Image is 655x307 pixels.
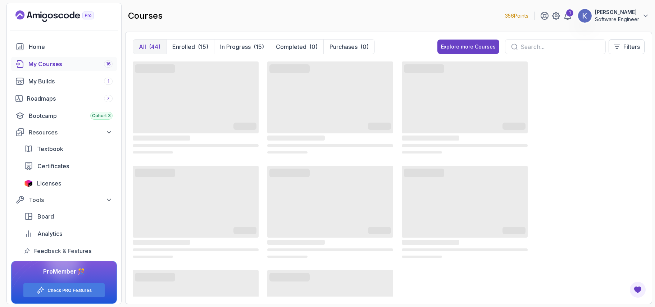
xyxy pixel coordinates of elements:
[502,124,526,130] span: ‌
[323,40,374,54] button: Purchases(0)
[220,42,251,51] p: In Progress
[128,10,163,22] h2: courses
[267,256,308,258] span: ‌
[15,10,110,22] a: Landing page
[360,42,369,51] div: (0)
[402,166,528,238] span: ‌
[505,12,528,19] p: 356 Points
[214,40,270,54] button: In Progress(15)
[20,244,117,258] a: feedback
[29,196,113,204] div: Tools
[404,170,444,176] span: ‌
[610,262,655,296] iframe: chat widget
[20,142,117,156] a: textbook
[166,40,214,54] button: Enrolled(15)
[133,61,259,133] span: ‌
[233,228,256,234] span: ‌
[11,57,117,71] a: courses
[254,42,264,51] div: (15)
[11,109,117,123] a: bootcamp
[609,39,645,54] button: Filters
[20,159,117,173] a: certificates
[233,124,256,130] span: ‌
[566,9,573,17] div: 1
[133,151,173,153] span: ‌
[402,164,528,260] div: card loading ui
[368,228,391,234] span: ‌
[139,42,146,51] p: All
[402,60,528,156] div: card loading ui
[106,61,111,67] span: 16
[329,42,358,51] p: Purchases
[578,9,649,23] button: user profile image[PERSON_NAME]Software Engineer
[267,136,325,141] span: ‌
[267,240,325,245] span: ‌
[29,42,113,51] div: Home
[11,74,117,88] a: builds
[133,256,173,258] span: ‌
[47,288,92,293] a: Check PRO Features
[11,40,117,54] a: home
[404,66,444,72] span: ‌
[198,42,208,51] div: (15)
[270,40,323,54] button: Completed(0)
[437,40,499,54] button: Explore more Courses
[267,151,308,153] span: ‌
[133,248,259,251] span: ‌
[92,113,111,119] span: Cohort 3
[20,226,117,241] a: analytics
[267,164,393,260] div: card loading ui
[27,94,113,103] div: Roadmaps
[37,229,62,238] span: Analytics
[267,144,393,147] span: ‌
[133,144,259,147] span: ‌
[28,77,113,86] div: My Builds
[23,283,105,298] button: Check PRO Features
[29,111,113,120] div: Bootcamp
[267,61,393,133] span: ‌
[37,212,54,221] span: Board
[402,136,459,141] span: ‌
[133,240,190,245] span: ‌
[269,66,310,72] span: ‌
[520,42,600,51] input: Search...
[37,162,69,170] span: Certificates
[563,12,572,20] a: 1
[135,170,175,176] span: ‌
[11,193,117,206] button: Tools
[269,170,310,176] span: ‌
[402,240,459,245] span: ‌
[108,78,109,84] span: 1
[402,144,528,147] span: ‌
[20,176,117,191] a: licenses
[402,256,442,258] span: ‌
[34,247,91,255] span: Feedback & Features
[267,60,393,156] div: card loading ui
[133,164,259,260] div: card loading ui
[107,96,110,101] span: 7
[133,40,166,54] button: All(44)
[149,42,160,51] div: (44)
[441,43,496,50] div: Explore more Courses
[20,209,117,224] a: board
[595,9,639,16] p: [PERSON_NAME]
[28,60,113,68] div: My Courses
[29,128,113,137] div: Resources
[172,42,195,51] p: Enrolled
[135,66,175,72] span: ‌
[11,91,117,106] a: roadmaps
[135,274,175,280] span: ‌
[578,9,592,23] img: user profile image
[133,136,190,141] span: ‌
[24,180,33,187] img: jetbrains icon
[11,126,117,139] button: Resources
[267,166,393,238] span: ‌
[502,228,526,234] span: ‌
[595,16,639,23] p: Software Engineer
[269,274,310,280] span: ‌
[37,145,63,153] span: Textbook
[402,61,528,133] span: ‌
[368,124,391,130] span: ‌
[623,42,640,51] p: Filters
